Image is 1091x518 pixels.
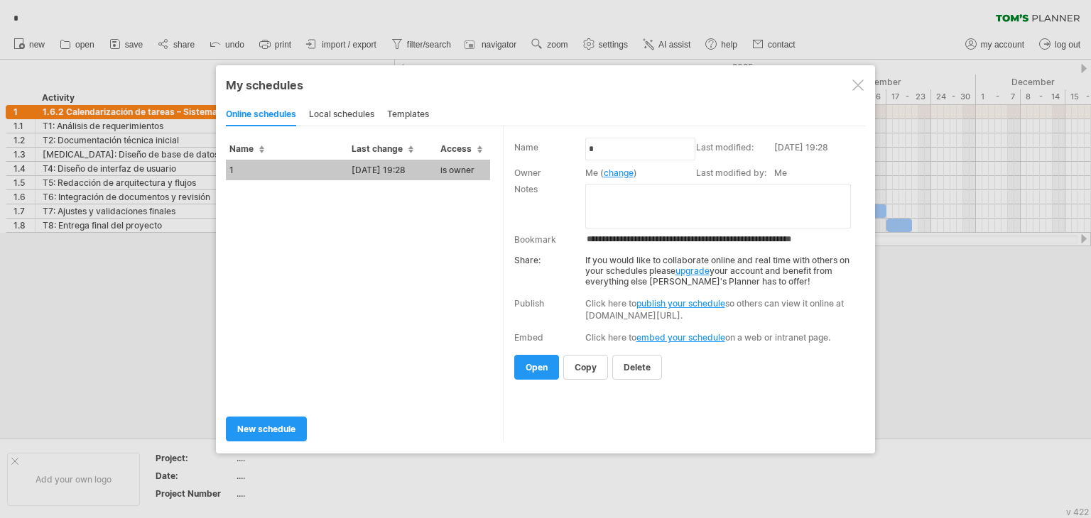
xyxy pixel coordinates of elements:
td: [DATE] 19:28 [774,140,862,166]
a: change [604,167,634,178]
td: Last modified by: [696,166,774,182]
span: delete [624,362,651,373]
div: templates [387,104,429,126]
div: online schedules [226,104,296,126]
a: publish your schedule [636,298,725,309]
td: is owner [437,160,490,180]
a: copy [563,355,608,380]
a: embed your schedule [636,332,725,343]
td: Me [774,166,862,182]
a: new schedule [226,417,307,441]
div: Click here to so others can view it online at [DOMAIN_NAME][URL]. [585,297,856,321]
span: copy [575,362,597,373]
span: new schedule [237,424,295,434]
span: Last change [352,143,413,154]
div: Publish [514,298,544,309]
div: Click here to on a web or intranet page. [585,332,856,343]
td: Bookmark [514,230,585,248]
div: If you would like to collaborate online and real time with others on your schedules please your a... [514,248,856,287]
td: Last modified: [696,140,774,166]
div: local schedules [309,104,374,126]
td: [DATE] 19:28 [348,160,437,180]
strong: Share: [514,255,541,265]
div: Me ( ) [585,167,689,178]
span: Access [440,143,482,154]
td: 1 [226,160,348,180]
span: open [526,362,548,373]
a: open [514,355,559,380]
span: Name [229,143,264,154]
a: delete [612,355,662,380]
td: Owner [514,166,585,182]
a: upgrade [675,265,710,276]
td: Name [514,140,585,166]
div: Embed [514,332,543,343]
div: My schedules [226,78,865,92]
td: Notes [514,182,585,230]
